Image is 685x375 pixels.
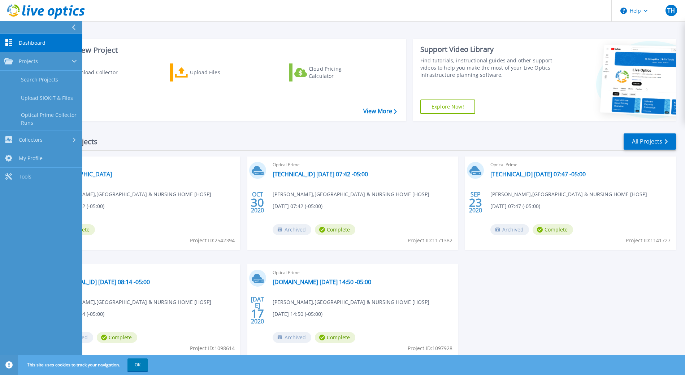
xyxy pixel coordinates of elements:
[170,63,251,81] a: Upload Files
[55,269,236,277] span: Optical Prime
[51,46,396,54] h3: Start a New Project
[55,298,211,306] span: [PERSON_NAME] , [GEOGRAPHIC_DATA] & NURSING HOME [HOSP]
[490,161,672,169] span: Optical Prime
[55,171,112,178] a: [GEOGRAPHIC_DATA]
[20,358,148,371] span: This site uses cookies to track your navigation.
[533,224,573,235] span: Complete
[420,57,554,79] div: Find tutorials, instructional guides and other support videos to help you make the most of your L...
[19,137,43,143] span: Collectors
[273,190,429,198] span: [PERSON_NAME] , [GEOGRAPHIC_DATA] & NURSING HOME [HOSP]
[190,344,235,352] span: Project ID: 1098614
[273,298,429,306] span: [PERSON_NAME] , [GEOGRAPHIC_DATA] & NURSING HOME [HOSP]
[273,224,311,235] span: Archived
[363,108,397,115] a: View More
[309,65,367,80] div: Cloud Pricing Calculator
[469,199,482,206] span: 23
[251,297,264,323] div: [DATE] 2020
[490,224,529,235] span: Archived
[315,224,355,235] span: Complete
[420,45,554,54] div: Support Video Library
[408,344,452,352] span: Project ID: 1097928
[273,161,454,169] span: Optical Prime
[667,8,675,13] span: TH
[19,155,43,162] span: My Profile
[51,63,132,81] a: Download Collector
[273,202,322,210] span: [DATE] 07:42 (-05:00)
[190,237,235,244] span: Project ID: 2542394
[55,190,211,198] span: [PERSON_NAME] , [GEOGRAPHIC_DATA] & NURSING HOME [HOSP]
[55,161,236,169] span: Unity
[273,310,322,318] span: [DATE] 14:50 (-05:00)
[19,40,45,46] span: Dashboard
[127,358,148,371] button: OK
[251,189,264,216] div: OCT 2020
[273,332,311,343] span: Archived
[97,332,137,343] span: Complete
[624,133,676,150] a: All Projects
[19,173,31,180] span: Tools
[420,100,475,114] a: Explore Now!
[19,58,38,65] span: Projects
[490,171,586,178] a: [TECHNICAL_ID] [DATE] 07:47 -05:00
[469,189,482,216] div: SEP 2020
[251,199,264,206] span: 30
[190,65,248,80] div: Upload Files
[273,278,371,286] a: [DOMAIN_NAME] [DATE] 14:50 -05:00
[626,237,671,244] span: Project ID: 1141727
[273,171,368,178] a: [TECHNICAL_ID] [DATE] 07:42 -05:00
[408,237,452,244] span: Project ID: 1171382
[315,332,355,343] span: Complete
[70,65,127,80] div: Download Collector
[55,278,150,286] a: [TECHNICAL_ID] [DATE] 08:14 -05:00
[251,310,264,317] span: 17
[490,190,647,198] span: [PERSON_NAME] , [GEOGRAPHIC_DATA] & NURSING HOME [HOSP]
[490,202,540,210] span: [DATE] 07:47 (-05:00)
[273,269,454,277] span: Optical Prime
[289,63,370,81] a: Cloud Pricing Calculator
